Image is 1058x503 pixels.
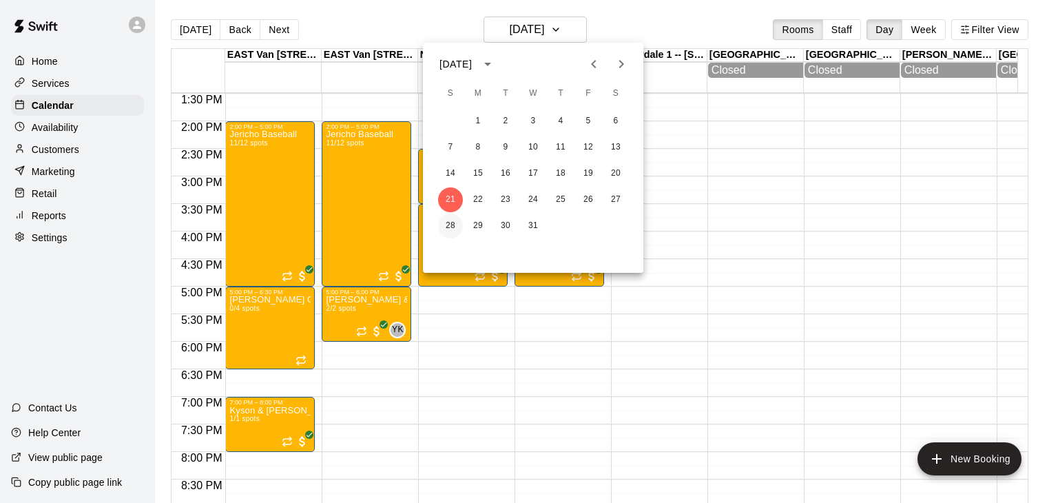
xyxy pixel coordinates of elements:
button: 31 [521,214,546,238]
button: 7 [438,135,463,160]
button: 9 [493,135,518,160]
span: Tuesday [493,80,518,107]
span: Saturday [603,80,628,107]
span: Thursday [548,80,573,107]
button: 29 [466,214,490,238]
button: 17 [521,161,546,186]
button: 24 [521,187,546,212]
button: 3 [521,109,546,134]
button: 15 [466,161,490,186]
button: 27 [603,187,628,212]
button: 2 [493,109,518,134]
span: Wednesday [521,80,546,107]
button: 16 [493,161,518,186]
button: 30 [493,214,518,238]
span: Friday [576,80,601,107]
button: 13 [603,135,628,160]
button: calendar view is open, switch to year view [476,52,499,76]
button: 21 [438,187,463,212]
button: 8 [466,135,490,160]
button: 22 [466,187,490,212]
button: 12 [576,135,601,160]
button: 14 [438,161,463,186]
button: 1 [466,109,490,134]
button: 25 [548,187,573,212]
button: 11 [548,135,573,160]
button: 19 [576,161,601,186]
button: 4 [548,109,573,134]
button: 10 [521,135,546,160]
span: Sunday [438,80,463,107]
div: [DATE] [439,57,472,72]
button: 26 [576,187,601,212]
button: 18 [548,161,573,186]
button: Previous month [580,50,608,78]
span: Monday [466,80,490,107]
button: 6 [603,109,628,134]
button: 28 [438,214,463,238]
button: 20 [603,161,628,186]
button: 5 [576,109,601,134]
button: Next month [608,50,635,78]
button: 23 [493,187,518,212]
